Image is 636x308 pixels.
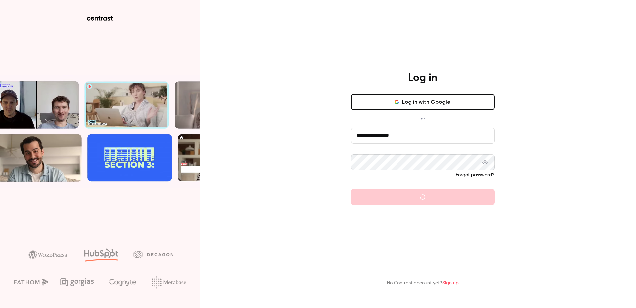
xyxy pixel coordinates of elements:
[133,251,173,258] img: decagon
[442,281,459,285] a: Sign up
[417,115,428,122] span: or
[387,280,459,287] p: No Contrast account yet?
[456,173,495,177] a: Forgot password?
[408,71,437,85] h4: Log in
[351,94,495,110] button: Log in with Google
